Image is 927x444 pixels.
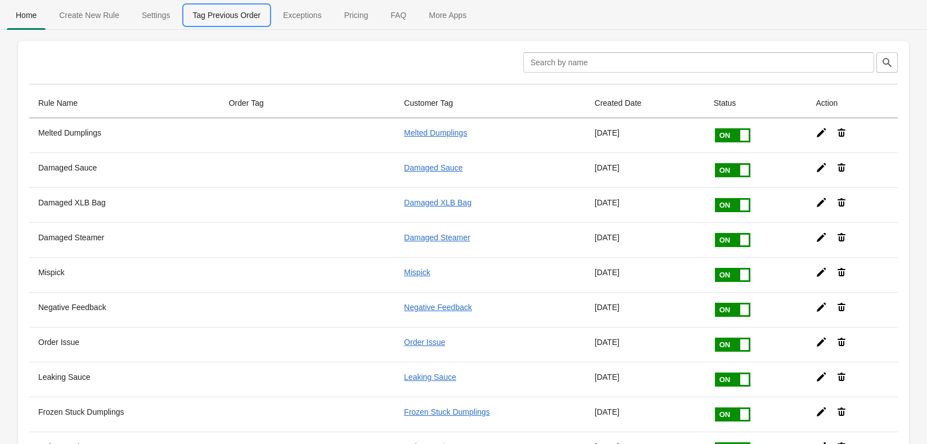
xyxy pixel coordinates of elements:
[29,362,220,397] th: Leaking Sauce
[523,52,874,73] input: Search by name
[133,5,179,25] span: Settings
[29,187,220,222] th: Damaged XLB Bag
[395,88,586,118] th: Customer Tag
[335,5,377,25] span: Pricing
[50,5,128,25] span: Create New Rule
[404,163,462,172] a: Damaged Sauce
[404,338,445,347] a: Order Issue
[29,118,220,153] th: Melted Dumplings
[586,327,705,362] td: [DATE]
[7,5,46,25] span: Home
[130,1,182,30] button: Settings
[184,5,270,25] span: Tag Previous Order
[404,233,470,242] a: Damaged Steamer
[586,397,705,432] td: [DATE]
[48,1,130,30] button: Create_New_Rule
[586,88,705,118] th: Created Date
[220,88,395,118] th: Order Tag
[586,153,705,187] td: [DATE]
[29,153,220,187] th: Damaged Sauce
[586,292,705,327] td: [DATE]
[404,128,467,137] a: Melted Dumplings
[404,268,430,277] a: Mispick
[807,88,898,118] th: Action
[586,362,705,397] td: [DATE]
[420,5,475,25] span: More Apps
[29,222,220,257] th: Damaged Steamer
[586,222,705,257] td: [DATE]
[29,88,220,118] th: Rule Name
[586,118,705,153] td: [DATE]
[404,198,471,207] a: Damaged XLB Bag
[29,327,220,362] th: Order Issue
[586,257,705,292] td: [DATE]
[274,5,330,25] span: Exceptions
[4,1,48,30] button: Home
[29,292,220,327] th: Negative Feedback
[705,88,807,118] th: Status
[29,257,220,292] th: Mispick
[404,303,472,312] a: Negative Feedback
[404,407,490,416] a: Frozen Stuck Dumplings
[29,397,220,432] th: Frozen Stuck Dumplings
[381,5,415,25] span: FAQ
[404,373,456,382] a: Leaking Sauce
[586,187,705,222] td: [DATE]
